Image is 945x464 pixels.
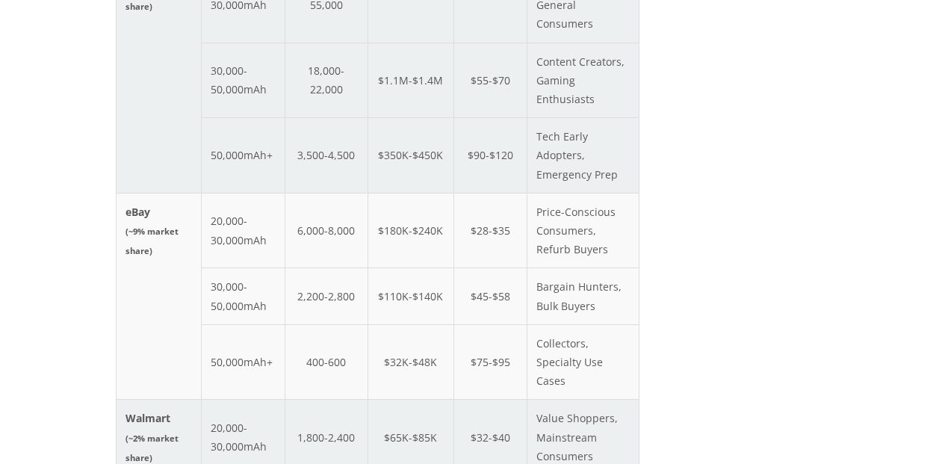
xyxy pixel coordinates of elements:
[285,324,368,400] td: 400-600
[285,193,368,268] td: 6,000-8,000
[527,118,639,194] td: Tech Early Adopters, Emergency Prep
[527,268,639,324] td: Bargain Hunters, Bulk Buyers
[202,193,285,268] td: 20,000-30,000mAh
[126,226,179,256] small: (~9% market share)
[116,193,202,400] td: eBay
[368,43,453,118] td: $1.1M-$1.4M
[453,268,527,324] td: $45-$58
[202,324,285,400] td: 50,000mAh+
[368,118,453,194] td: $350K-$450K
[527,193,639,268] td: Price-Conscious Consumers, Refurb Buyers
[368,193,453,268] td: $180K-$240K
[202,268,285,324] td: 30,000-50,000mAh
[285,118,368,194] td: 3,500-4,500
[453,118,527,194] td: $90-$120
[368,268,453,324] td: $110K-$140K
[285,268,368,324] td: 2,200-2,800
[285,43,368,118] td: 18,000-22,000
[453,193,527,268] td: $28-$35
[453,43,527,118] td: $55-$70
[202,43,285,118] td: 30,000-50,000mAh
[126,433,179,463] small: (~2% market share)
[527,43,639,118] td: Content Creators, Gaming Enthusiasts
[368,324,453,400] td: $32K-$48K
[527,324,639,400] td: Collectors, Specialty Use Cases
[453,324,527,400] td: $75-$95
[202,118,285,194] td: 50,000mAh+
